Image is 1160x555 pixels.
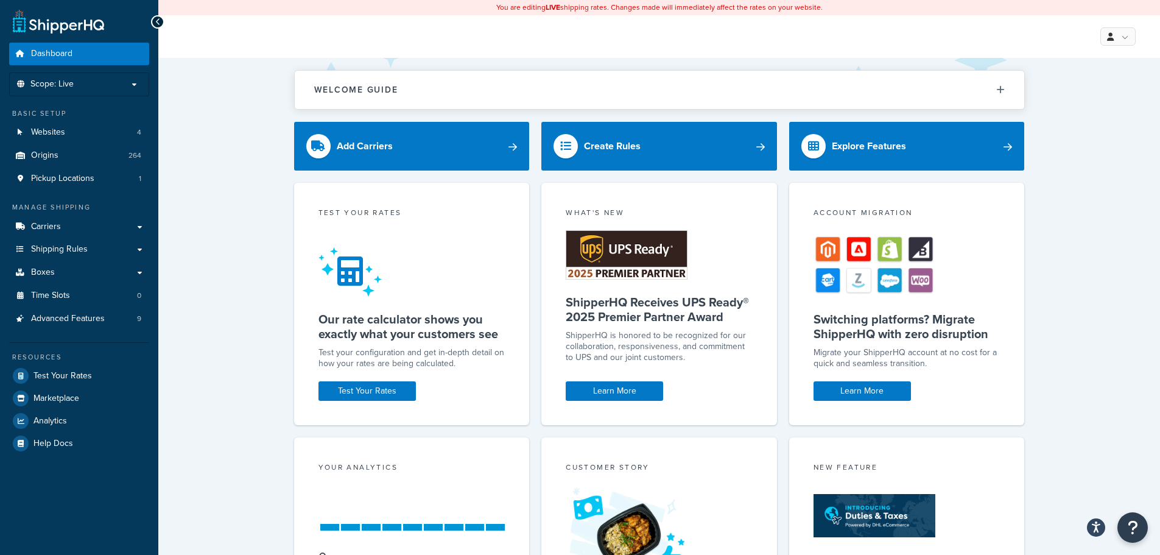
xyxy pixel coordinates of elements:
a: Dashboard [9,43,149,65]
a: Explore Features [789,122,1025,171]
div: New Feature [814,462,1000,476]
span: Shipping Rules [31,244,88,255]
div: Add Carriers [337,138,393,155]
div: Your Analytics [318,462,505,476]
span: 264 [128,150,141,161]
div: Migrate your ShipperHQ account at no cost for a quick and seamless transition. [814,347,1000,369]
div: Resources [9,352,149,362]
span: Websites [31,127,65,138]
a: Add Carriers [294,122,530,171]
div: Manage Shipping [9,202,149,213]
li: Websites [9,121,149,144]
span: Test Your Rates [33,371,92,381]
button: Open Resource Center [1117,512,1148,543]
span: Analytics [33,416,67,426]
span: 4 [137,127,141,138]
div: Customer Story [566,462,753,476]
b: LIVE [546,2,560,13]
div: Explore Features [832,138,906,155]
span: Pickup Locations [31,174,94,184]
a: Help Docs [9,433,149,454]
a: Advanced Features9 [9,308,149,330]
span: 0 [137,291,141,301]
div: Test your configuration and get in-depth detail on how your rates are being calculated. [318,347,505,369]
a: Websites4 [9,121,149,144]
div: Basic Setup [9,108,149,119]
a: Learn More [566,381,663,401]
a: Shipping Rules [9,238,149,261]
div: What's New [566,207,753,221]
a: Time Slots0 [9,285,149,307]
a: Boxes [9,261,149,284]
span: Dashboard [31,49,72,59]
a: Carriers [9,216,149,238]
span: Marketplace [33,394,79,404]
span: Scope: Live [30,79,74,90]
h5: Switching platforms? Migrate ShipperHQ with zero disruption [814,312,1000,341]
span: Boxes [31,267,55,278]
span: Help Docs [33,439,73,449]
a: Pickup Locations1 [9,168,149,190]
div: Test your rates [318,207,505,221]
h5: ShipperHQ Receives UPS Ready® 2025 Premier Partner Award [566,295,753,324]
a: Learn More [814,381,911,401]
h5: Our rate calculator shows you exactly what your customers see [318,312,505,341]
span: 9 [137,314,141,324]
span: Carriers [31,222,61,232]
a: Analytics [9,410,149,432]
div: Create Rules [584,138,641,155]
a: Test Your Rates [318,381,416,401]
button: Welcome Guide [295,71,1024,109]
li: Advanced Features [9,308,149,330]
p: ShipperHQ is honored to be recognized for our collaboration, responsiveness, and commitment to UP... [566,330,753,363]
li: Pickup Locations [9,168,149,190]
a: Test Your Rates [9,365,149,387]
span: 1 [139,174,141,184]
a: Origins264 [9,144,149,167]
span: Origins [31,150,58,161]
a: Marketplace [9,387,149,409]
span: Advanced Features [31,314,105,324]
li: Origins [9,144,149,167]
h2: Welcome Guide [314,85,398,94]
span: Time Slots [31,291,70,301]
a: Create Rules [541,122,777,171]
div: Account Migration [814,207,1000,221]
li: Time Slots [9,285,149,307]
